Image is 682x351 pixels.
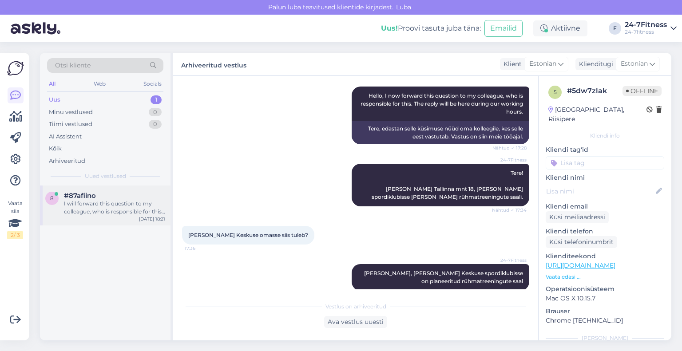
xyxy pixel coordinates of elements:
div: All [47,78,57,90]
div: Tiimi vestlused [49,120,92,129]
div: Tere, edastan selle küsimuse nüüd oma kolleegile, kes selle eest vastutab. Vastus on siin meie tö... [352,121,529,144]
div: 24-7fitness [625,28,667,35]
span: [PERSON_NAME], [PERSON_NAME] Keskuse spordiklubisse on planeeritud rühmatreeningute saal [364,270,524,284]
span: 5 [554,89,557,95]
div: 0 [149,108,162,117]
span: Offline [623,86,662,96]
span: Nähtud ✓ 17:34 [492,207,527,213]
div: [GEOGRAPHIC_DATA], Riisipere [548,105,646,124]
p: Brauser [546,307,664,316]
div: Uus [49,95,60,104]
div: Küsi meiliaadressi [546,211,609,223]
div: Socials [142,78,163,90]
span: 17:36 [185,245,218,252]
div: Minu vestlused [49,108,93,117]
span: Luba [393,3,414,11]
div: Vaata siia [7,199,23,239]
span: 24-7Fitness [493,257,527,264]
p: Chrome [TECHNICAL_ID] [546,316,664,325]
span: 8 [50,195,54,201]
div: 0 [149,120,162,129]
button: Emailid [484,20,523,37]
div: Kliendi info [546,132,664,140]
div: Proovi tasuta juba täna: [381,23,481,34]
div: Kõik [49,144,62,153]
span: 24-7Fitness [493,157,527,163]
div: Aktiivne [533,20,587,36]
div: Ava vestlus uuesti [324,316,387,328]
p: Klienditeekond [546,252,664,261]
p: Kliendi email [546,202,664,211]
p: Mac OS X 10.15.7 [546,294,664,303]
div: 2 / 3 [7,231,23,239]
span: #87afiino [64,192,96,200]
p: Vaata edasi ... [546,273,664,281]
img: Askly Logo [7,60,24,77]
div: [DATE] 18:21 [139,216,165,222]
p: Kliendi nimi [546,173,664,182]
span: Estonian [621,59,648,69]
a: [URL][DOMAIN_NAME] [546,261,615,269]
div: Arhiveeritud [49,157,85,166]
a: 24-7Fitness24-7fitness [625,21,677,35]
span: [PERSON_NAME] Keskuse omasse siis tuleb? [188,232,308,238]
div: AI Assistent [49,132,82,141]
span: Estonian [529,59,556,69]
label: Arhiveeritud vestlus [181,58,246,70]
span: Otsi kliente [55,61,91,70]
div: Küsi telefoninumbrit [546,236,617,248]
div: Klienditugi [575,59,613,69]
div: Klient [500,59,522,69]
input: Lisa tag [546,156,664,170]
div: [PERSON_NAME] [546,334,664,342]
div: # 5dw7zlak [567,86,623,96]
span: Nähtud ✓ 17:28 [492,145,527,151]
b: Uus! [381,24,398,32]
div: 1 [151,95,162,104]
input: Lisa nimi [546,186,654,196]
div: F [609,22,621,35]
p: Kliendi telefon [546,227,664,236]
span: Vestlus on arhiveeritud [325,303,386,311]
div: 24-7Fitness [625,21,667,28]
div: I will forward this question to my colleague, who is responsible for this. The reply will be here... [64,200,165,216]
p: Kliendi tag'id [546,145,664,154]
span: Hello, I now forward this question to my colleague, who is responsible for this. The reply will b... [361,92,524,115]
div: Web [92,78,107,90]
span: Uued vestlused [85,172,126,180]
p: Operatsioonisüsteem [546,284,664,294]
